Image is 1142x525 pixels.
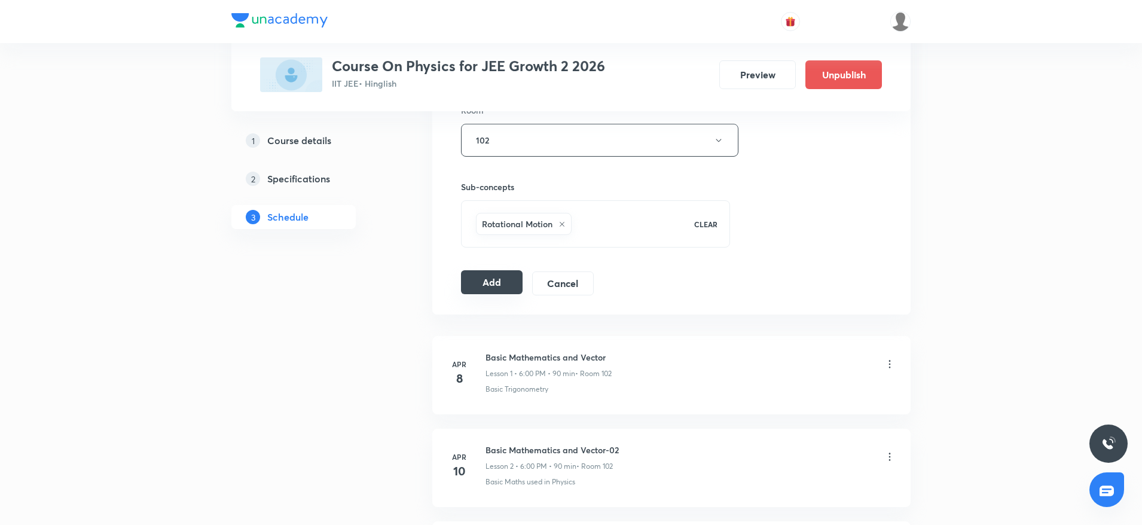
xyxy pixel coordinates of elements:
p: 2 [246,172,260,186]
p: Basic Trigonometry [485,384,548,395]
img: Company Logo [231,13,328,28]
p: CLEAR [694,219,717,230]
button: Add [461,270,523,294]
p: Lesson 1 • 6:00 PM • 90 min [485,368,575,379]
button: avatar [781,12,800,31]
h6: Apr [447,451,471,462]
button: Unpublish [805,60,882,89]
h6: Basic Mathematics and Vector-02 [485,444,619,456]
button: Cancel [532,271,594,295]
p: 3 [246,210,260,224]
h5: Course details [267,133,331,148]
h6: Sub-concepts [461,181,730,193]
p: IIT JEE • Hinglish [332,77,605,90]
h3: Course On Physics for JEE Growth 2 2026 [332,57,605,75]
p: • Room 102 [575,368,612,379]
button: Preview [719,60,796,89]
a: 2Specifications [231,167,394,191]
h5: Specifications [267,172,330,186]
h6: Basic Mathematics and Vector [485,351,612,364]
h5: Schedule [267,210,309,224]
img: 09E4B37F-3027-475E-9E11-B9CE76748DBD_plus.png [260,57,322,92]
img: Ankit Porwal [890,11,911,32]
a: Company Logo [231,13,328,30]
h4: 10 [447,462,471,480]
h4: 8 [447,370,471,387]
a: 1Course details [231,129,394,152]
img: avatar [785,16,796,27]
h6: Rotational Motion [482,218,552,230]
img: ttu [1101,437,1116,451]
p: 1 [246,133,260,148]
button: 102 [461,124,738,157]
p: Lesson 2 • 6:00 PM • 90 min [485,461,576,472]
h6: Apr [447,359,471,370]
p: Basic Maths used in Physics [485,477,575,487]
p: • Room 102 [576,461,613,472]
